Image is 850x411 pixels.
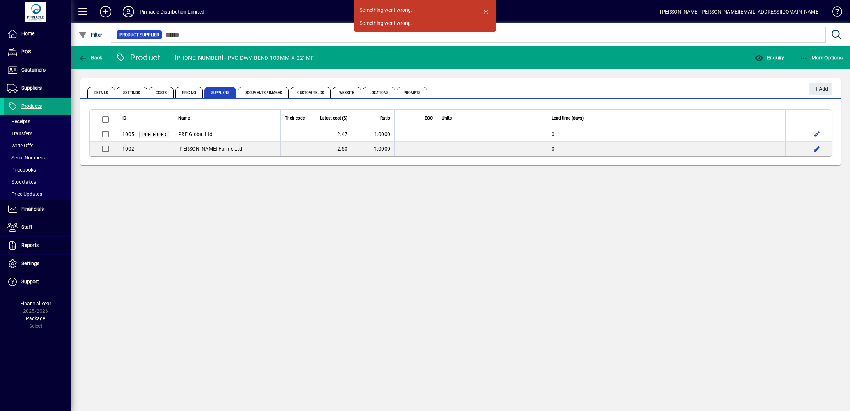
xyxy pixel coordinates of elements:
a: Staff [4,218,71,236]
div: 1005 [122,131,134,138]
span: Prompts [397,87,427,98]
span: Receipts [7,118,30,124]
button: Profile [117,5,140,18]
a: Suppliers [4,79,71,97]
a: Receipts [4,115,71,127]
a: Pricebooks [4,164,71,176]
span: Support [21,279,39,284]
a: Home [4,25,71,43]
a: Customers [4,61,71,79]
a: Financials [4,200,71,218]
a: Write Offs [4,139,71,152]
span: Write Offs [7,143,33,148]
span: Documents / Images [238,87,289,98]
span: Name [178,114,190,122]
div: [PERSON_NAME] [PERSON_NAME][EMAIL_ADDRESS][DOMAIN_NAME] [660,6,820,17]
button: Edit [811,143,823,154]
button: Enquiry [753,51,786,64]
span: Enquiry [755,55,784,60]
button: Edit [811,128,823,140]
button: More Options [798,51,845,64]
span: Custom Fields [291,87,330,98]
td: P&F Global Ltd [174,127,280,142]
a: Settings [4,255,71,273]
span: Add [813,83,828,95]
app-page-header-button: Back [71,51,110,64]
span: Reports [21,242,39,248]
span: Their code [285,114,305,122]
span: Transfers [7,131,32,136]
span: POS [21,49,31,54]
span: Stocktakes [7,179,36,185]
span: Filter [79,32,102,38]
td: 0 [547,127,785,142]
span: Home [21,31,34,36]
span: Staff [21,224,32,230]
div: [PHONE_NUMBER] - PVC DWV BEND 100MM X 22' MF [175,52,314,64]
button: Add [94,5,117,18]
span: Pricing [175,87,203,98]
span: Settings [117,87,147,98]
td: 1.0000 [352,127,394,142]
span: Back [79,55,102,60]
span: Latest cost ($) [320,114,347,122]
span: Ratio [380,114,390,122]
span: Suppliers [204,87,236,98]
span: EOQ [425,114,433,122]
span: Details [87,87,115,98]
span: Suppliers [21,85,42,91]
span: Costs [149,87,174,98]
span: Price Updates [7,191,42,197]
span: Settings [21,260,39,266]
button: Add [809,83,832,95]
span: Lead time (days) [552,114,584,122]
td: 0 [547,142,785,156]
td: [PERSON_NAME] Farms Ltd [174,142,280,156]
span: Package [26,316,45,321]
span: ID [122,114,126,122]
td: 2.47 [309,127,352,142]
a: Stocktakes [4,176,71,188]
a: Transfers [4,127,71,139]
span: Website [333,87,361,98]
a: POS [4,43,71,61]
div: Pinnacle Distribution Limited [140,6,204,17]
a: Serial Numbers [4,152,71,164]
span: More Options [799,55,843,60]
span: Pricebooks [7,167,36,173]
a: Price Updates [4,188,71,200]
td: 2.50 [309,142,352,156]
span: Locations [363,87,395,98]
span: Product Supplier [119,31,159,38]
span: Financials [21,206,44,212]
span: Financial Year [20,301,51,306]
button: Back [77,51,104,64]
span: Products [21,103,42,109]
div: 1002 [122,145,134,152]
span: Units [442,114,452,122]
a: Support [4,273,71,291]
span: Serial Numbers [7,155,45,160]
a: Reports [4,237,71,254]
a: Knowledge Base [827,1,841,25]
span: Preferred [142,132,166,137]
td: 1.0000 [352,142,394,156]
span: Customers [21,67,46,73]
button: Filter [77,28,104,41]
div: Product [116,52,161,63]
